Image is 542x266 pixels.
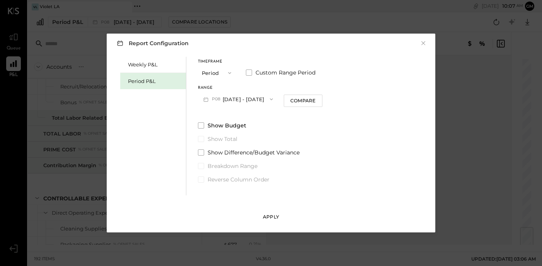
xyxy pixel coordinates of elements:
h3: Report Configuration [115,38,189,48]
span: Breakdown Range [208,162,257,170]
button: P08[DATE] - [DATE] [198,92,278,106]
span: P08 [212,96,223,102]
div: Weekly P&L [128,61,182,68]
span: Reverse Column Order [208,176,269,183]
div: Range [198,86,278,90]
button: × [420,39,427,47]
button: Period [198,66,237,80]
span: Show Difference/Budget Variance [208,149,300,156]
div: Timeframe [198,60,237,64]
button: Apply [252,211,290,223]
span: Show Total [208,135,237,143]
div: Period P&L [128,78,182,85]
div: Apply [263,213,279,220]
div: Compare [290,97,315,104]
span: Show Budget [208,122,246,129]
span: Custom Range Period [256,69,315,76]
button: Compare [284,95,322,107]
